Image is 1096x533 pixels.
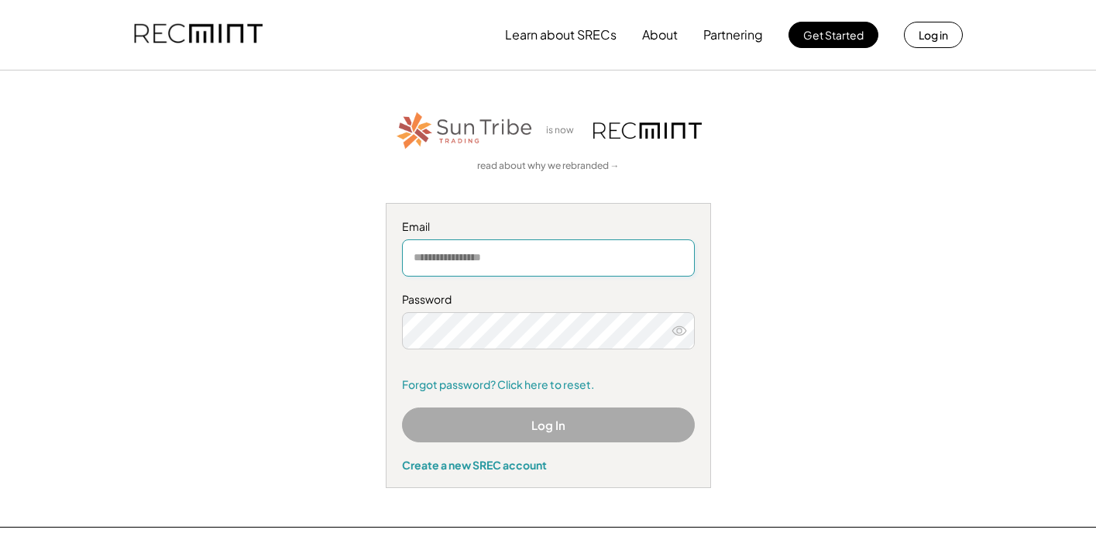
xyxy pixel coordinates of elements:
img: recmint-logotype%403x.png [593,122,702,139]
div: Email [402,219,695,235]
img: recmint-logotype%403x.png [134,9,263,61]
div: is now [542,124,586,137]
button: Learn about SRECs [505,19,617,50]
div: Password [402,292,695,308]
a: read about why we rebranded → [477,160,620,173]
button: Log in [904,22,963,48]
button: About [642,19,678,50]
a: Forgot password? Click here to reset. [402,377,695,393]
button: Partnering [703,19,763,50]
button: Log In [402,407,695,442]
div: Create a new SREC account [402,458,695,472]
img: STT_Horizontal_Logo%2B-%2BColor.png [395,109,534,152]
button: Get Started [789,22,878,48]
